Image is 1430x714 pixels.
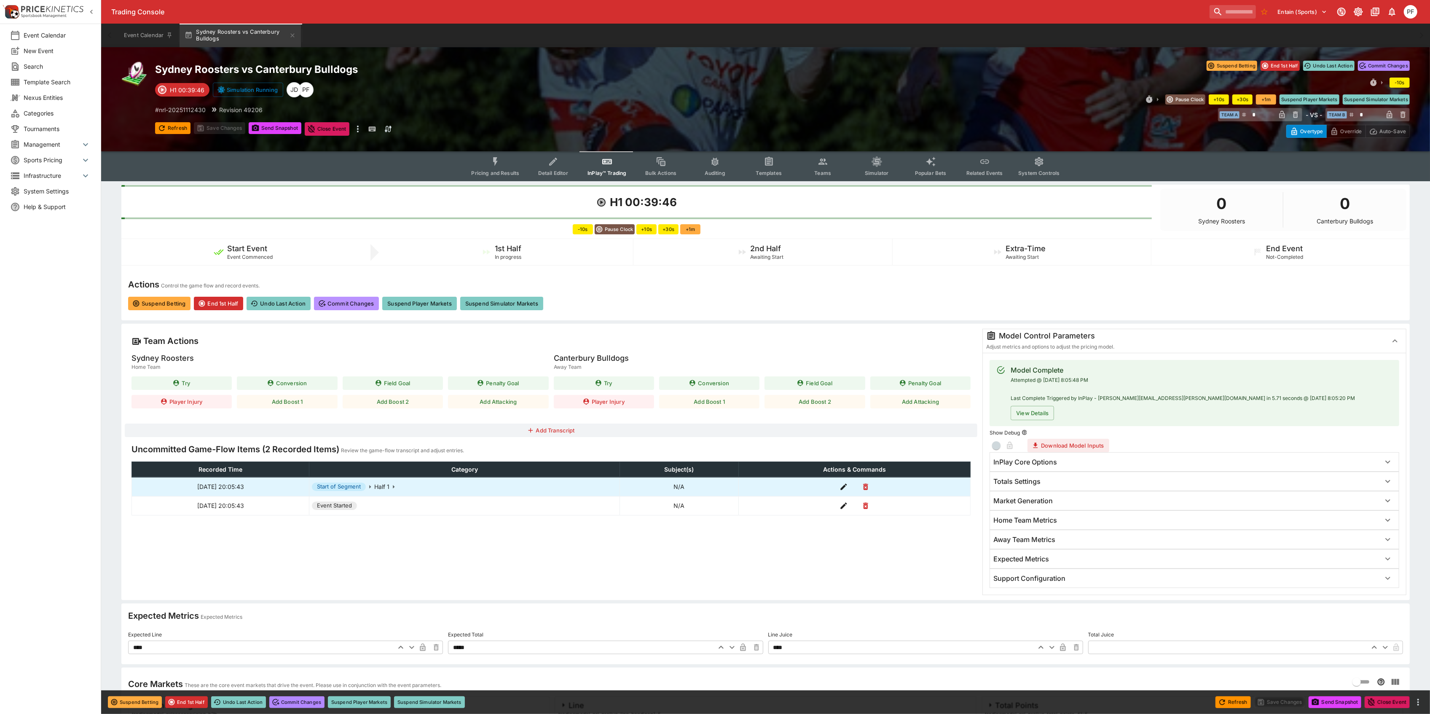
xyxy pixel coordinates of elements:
button: more [353,122,363,136]
button: +10s [1209,94,1229,105]
div: Peter Fairgrieve [1404,5,1417,19]
h5: End Event [1266,244,1303,253]
h5: 1st Half [495,244,521,253]
label: Line Juice [768,628,1083,641]
span: Template Search [24,78,91,86]
span: Awaiting Start [1006,254,1039,260]
button: Commit Changes [269,696,325,708]
span: New Event [24,46,91,55]
button: Download Model Inputs [1028,439,1109,452]
button: No Bookmarks [1258,5,1271,19]
button: +30s [658,224,679,234]
span: Categories [24,109,91,118]
button: Field Goal [765,376,865,390]
button: Penalty Goal [870,376,971,390]
h5: Start Event [227,244,267,253]
p: Sydney Roosters [1198,218,1245,224]
input: search [1210,5,1256,19]
h1: 0 [1217,192,1227,215]
span: Adjust metrics and options to adjust the pricing model. [986,344,1114,350]
p: Canterbury Bulldogs [1317,218,1373,224]
span: Auditing [705,170,725,176]
button: Add Boost 1 [659,395,759,408]
button: Sydney Roosters vs Canterbury Bulldogs [180,24,301,47]
h4: Actions [128,279,159,290]
button: +30s [1232,94,1253,105]
h4: Core Markets [128,679,183,690]
h5: Sydney Roosters [131,353,194,363]
label: Expected Line [128,628,443,641]
div: Model Complete [1011,365,1355,375]
div: Trading Console [111,8,1206,16]
span: Event Commenced [227,254,273,260]
p: Copy To Clipboard [155,105,206,114]
span: Management [24,140,80,149]
button: Add Attacking [870,395,971,408]
button: Show Debug [1022,429,1028,435]
svg: Clock Controls [1369,78,1378,87]
p: Overtype [1300,127,1323,136]
h6: Away Team Metrics [993,535,1055,544]
button: Add Boost 2 [343,395,443,408]
button: Pause Clock [595,224,635,234]
button: Conversion [659,376,759,390]
button: Suspend Betting [1207,61,1257,71]
button: Event Calendar [119,24,178,47]
button: Field Goal [343,376,443,390]
td: [DATE] 20:05:43 [132,496,309,515]
button: Try [554,376,654,390]
span: Sports Pricing [24,156,80,164]
svg: Clock Controls [1145,95,1154,104]
img: rugby_league.png [121,61,148,88]
button: Suspend Player Markets [328,696,391,708]
button: +10s [636,224,657,234]
th: Category [309,462,620,477]
button: Override [1326,125,1366,138]
span: System Settings [24,187,91,196]
button: Simulation Running [213,83,283,97]
button: Add Transcript [125,424,977,437]
span: Pricing and Results [471,170,519,176]
label: Expected Total [448,628,763,641]
h6: Market Generation [993,497,1053,505]
button: Penalty Goal [448,376,548,390]
div: Event type filters [464,151,1066,181]
button: End 1st Half [165,696,208,708]
button: End 1st Half [194,297,243,310]
button: Player Injury [131,395,232,408]
button: more [1413,697,1423,707]
button: Player Injury [554,395,654,408]
p: Show Debug [990,429,1020,436]
h6: Totals Settings [993,477,1041,486]
p: Review the game-flow transcript and adjust entries. [341,446,464,455]
span: In progress [495,254,521,260]
button: Close Event [305,122,350,136]
button: Auto-Save [1366,125,1410,138]
button: Peter Fairgrieve [1401,3,1420,21]
h6: - VS - [1306,110,1322,119]
span: Nexus Entities [24,93,91,102]
button: Suspend Simulator Markets [394,696,465,708]
button: -10s [1390,78,1410,88]
span: Help & Support [24,202,91,211]
button: Toggle light/dark mode [1351,4,1366,19]
button: Pause Clock [1165,94,1206,105]
div: Start From [1286,125,1410,138]
button: Undo Last Action [247,297,311,310]
p: Control the game flow and record events. [161,282,260,290]
button: Refresh [155,122,190,134]
th: Actions & Commands [739,462,971,477]
span: Simulator [865,170,888,176]
button: Suspend Betting [108,696,162,708]
button: End 1st Half [1261,61,1300,71]
p: Override [1340,127,1362,136]
div: Josh Drayton [287,82,302,97]
img: Sportsbook Management [21,14,67,18]
label: Total Juice [1088,628,1403,641]
span: Home Team [131,363,194,371]
span: Popular Bets [915,170,947,176]
button: Suspend Simulator Markets [460,297,543,310]
button: Connected to PK [1334,4,1349,19]
h1: H1 00:39:46 [610,195,677,209]
h4: Uncommitted Game-Flow Items (2 Recorded Items) [131,444,339,455]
